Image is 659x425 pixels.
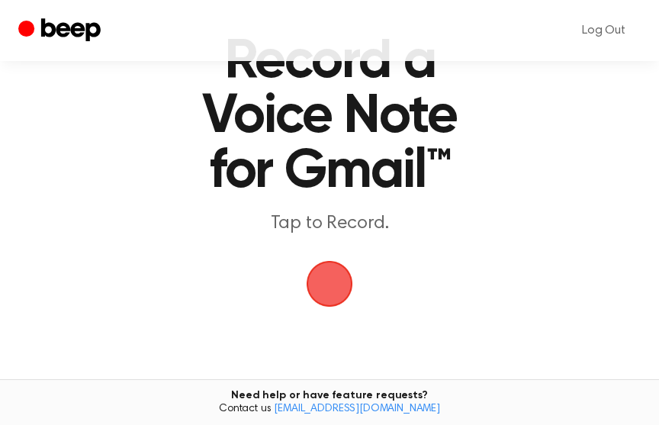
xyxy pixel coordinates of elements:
a: Log Out [567,12,641,49]
img: Beep Logo [307,261,352,307]
span: Contact us [9,403,650,417]
a: [EMAIL_ADDRESS][DOMAIN_NAME] [274,404,440,414]
h1: Record a Voice Note for Gmail™ [165,34,494,199]
a: Beep [18,16,104,46]
p: Tap to Record. [165,211,494,237]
